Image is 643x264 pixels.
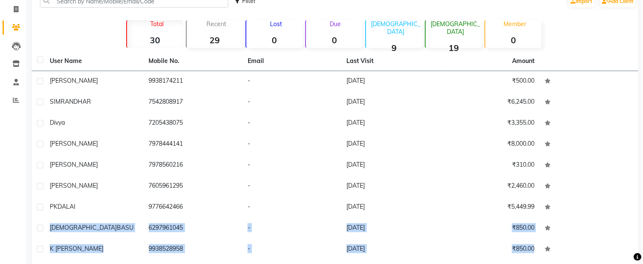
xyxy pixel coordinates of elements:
td: ₹3,355.00 [441,113,540,134]
td: 9938174211 [144,71,243,92]
td: 9776642466 [144,197,243,218]
span: [DEMOGRAPHIC_DATA] [50,224,117,231]
span: [PERSON_NAME] [50,140,98,147]
td: 7605961295 [144,176,243,197]
td: ₹5,449.99 [441,197,540,218]
th: Last Visit [342,51,441,71]
th: Email [243,51,342,71]
strong: 0 [485,35,542,45]
th: User Name [45,51,144,71]
span: BASU [117,224,133,231]
td: - [243,113,342,134]
td: [DATE] [342,218,441,239]
td: ₹850.00 [441,239,540,260]
strong: 0 [246,35,303,45]
td: ₹8,000.00 [441,134,540,155]
strong: 0 [306,35,362,45]
span: [PERSON_NAME] [50,161,98,168]
td: - [243,218,342,239]
p: Member [489,20,542,28]
td: ₹500.00 [441,71,540,92]
td: 6297961045 [144,218,243,239]
strong: 29 [187,35,243,45]
strong: 19 [426,42,482,53]
span: K [PERSON_NAME] [50,245,103,252]
td: ₹6,245.00 [441,92,540,113]
strong: 9 [366,42,422,53]
p: Lost [250,20,303,28]
td: [DATE] [342,134,441,155]
th: Mobile No. [144,51,243,71]
td: - [243,155,342,176]
p: [DEMOGRAPHIC_DATA] [370,20,422,36]
th: Amount [507,51,540,71]
strong: 30 [127,35,183,45]
p: Due [308,20,362,28]
td: [DATE] [342,155,441,176]
td: [DATE] [342,92,441,113]
td: [DATE] [342,71,441,92]
td: - [243,197,342,218]
td: [DATE] [342,113,441,134]
span: divya [50,119,65,126]
td: 7205438075 [144,113,243,134]
td: - [243,71,342,92]
td: 7978560216 [144,155,243,176]
span: SIMRANDHAR [50,98,91,105]
p: Recent [190,20,243,28]
td: - [243,239,342,260]
td: 7978444141 [144,134,243,155]
p: [DEMOGRAPHIC_DATA] [429,20,482,36]
p: Total [130,20,183,28]
span: [PERSON_NAME] [50,182,98,189]
td: [DATE] [342,197,441,218]
td: ₹310.00 [441,155,540,176]
td: - [243,92,342,113]
td: - [243,134,342,155]
td: ₹850.00 [441,218,540,239]
td: 7542808917 [144,92,243,113]
td: [DATE] [342,239,441,260]
span: [PERSON_NAME] [50,77,98,84]
span: DALAI [58,203,76,210]
span: PK [50,203,58,210]
td: ₹2,460.00 [441,176,540,197]
td: - [243,176,342,197]
td: [DATE] [342,176,441,197]
td: 9938528958 [144,239,243,260]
